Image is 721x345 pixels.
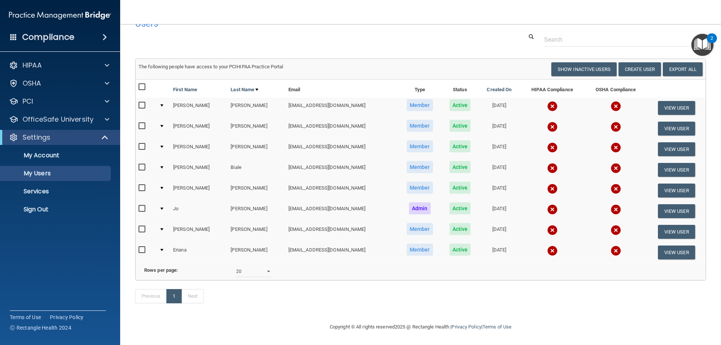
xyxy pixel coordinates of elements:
[23,133,50,142] p: Settings
[407,140,433,152] span: Member
[618,62,661,76] button: Create User
[451,324,481,330] a: Privacy Policy
[478,139,520,160] td: [DATE]
[710,38,713,48] div: 2
[449,182,471,194] span: Active
[591,292,712,322] iframe: Drift Widget Chat Controller
[398,80,442,98] th: Type
[170,98,228,118] td: [PERSON_NAME]
[135,289,167,303] a: Previous
[228,201,285,221] td: [PERSON_NAME]
[611,122,621,132] img: cross.ca9f0e7f.svg
[285,139,398,160] td: [EMAIL_ADDRESS][DOMAIN_NAME]
[285,98,398,118] td: [EMAIL_ADDRESS][DOMAIN_NAME]
[611,225,621,235] img: cross.ca9f0e7f.svg
[228,139,285,160] td: [PERSON_NAME]
[50,313,84,321] a: Privacy Policy
[285,221,398,242] td: [EMAIL_ADDRESS][DOMAIN_NAME]
[228,98,285,118] td: [PERSON_NAME]
[170,139,228,160] td: [PERSON_NAME]
[547,101,558,111] img: cross.ca9f0e7f.svg
[658,122,695,136] button: View User
[442,80,478,98] th: Status
[284,315,558,339] div: Copyright © All rights reserved 2025 @ Rectangle Health | |
[170,118,228,139] td: [PERSON_NAME]
[449,120,471,132] span: Active
[407,244,433,256] span: Member
[658,225,695,239] button: View User
[170,221,228,242] td: [PERSON_NAME]
[478,221,520,242] td: [DATE]
[407,161,433,173] span: Member
[5,170,107,177] p: My Users
[487,85,511,94] a: Created On
[584,80,647,98] th: OSHA Compliance
[478,160,520,180] td: [DATE]
[551,62,617,76] button: Show Inactive Users
[23,61,42,70] p: HIPAA
[5,152,107,159] p: My Account
[170,160,228,180] td: [PERSON_NAME]
[547,122,558,132] img: cross.ca9f0e7f.svg
[285,180,398,201] td: [EMAIL_ADDRESS][DOMAIN_NAME]
[547,246,558,256] img: cross.ca9f0e7f.svg
[285,80,398,98] th: Email
[407,182,433,194] span: Member
[478,98,520,118] td: [DATE]
[658,163,695,177] button: View User
[478,242,520,262] td: [DATE]
[547,142,558,153] img: cross.ca9f0e7f.svg
[9,79,109,88] a: OSHA
[407,223,433,235] span: Member
[658,101,695,115] button: View User
[407,120,433,132] span: Member
[10,313,41,321] a: Terms of Use
[285,160,398,180] td: [EMAIL_ADDRESS][DOMAIN_NAME]
[611,101,621,111] img: cross.ca9f0e7f.svg
[23,79,41,88] p: OSHA
[139,64,284,69] span: The following people have access to your PCIHIPAA Practice Portal
[544,33,700,47] input: Search
[478,201,520,221] td: [DATE]
[449,161,471,173] span: Active
[658,184,695,197] button: View User
[449,202,471,214] span: Active
[285,242,398,262] td: [EMAIL_ADDRESS][DOMAIN_NAME]
[478,118,520,139] td: [DATE]
[170,201,228,221] td: Jo
[658,142,695,156] button: View User
[449,223,471,235] span: Active
[9,8,111,23] img: PMB logo
[285,201,398,221] td: [EMAIL_ADDRESS][DOMAIN_NAME]
[9,61,109,70] a: HIPAA
[166,289,182,303] a: 1
[173,85,197,94] a: First Name
[449,244,471,256] span: Active
[144,267,178,273] b: Rows per page:
[5,206,107,213] p: Sign Out
[22,32,74,42] h4: Compliance
[611,184,621,194] img: cross.ca9f0e7f.svg
[228,118,285,139] td: [PERSON_NAME]
[547,184,558,194] img: cross.ca9f0e7f.svg
[547,225,558,235] img: cross.ca9f0e7f.svg
[228,160,285,180] td: Biale
[547,163,558,173] img: cross.ca9f0e7f.svg
[181,289,204,303] a: Next
[228,221,285,242] td: [PERSON_NAME]
[407,99,433,111] span: Member
[170,180,228,201] td: [PERSON_NAME]
[611,204,621,215] img: cross.ca9f0e7f.svg
[285,118,398,139] td: [EMAIL_ADDRESS][DOMAIN_NAME]
[449,99,471,111] span: Active
[663,62,703,76] a: Export All
[228,180,285,201] td: [PERSON_NAME]
[9,115,109,124] a: OfficeSafe University
[449,140,471,152] span: Active
[520,80,584,98] th: HIPAA Compliance
[23,97,33,106] p: PCI
[658,204,695,218] button: View User
[611,163,621,173] img: cross.ca9f0e7f.svg
[483,324,511,330] a: Terms of Use
[9,97,109,106] a: PCI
